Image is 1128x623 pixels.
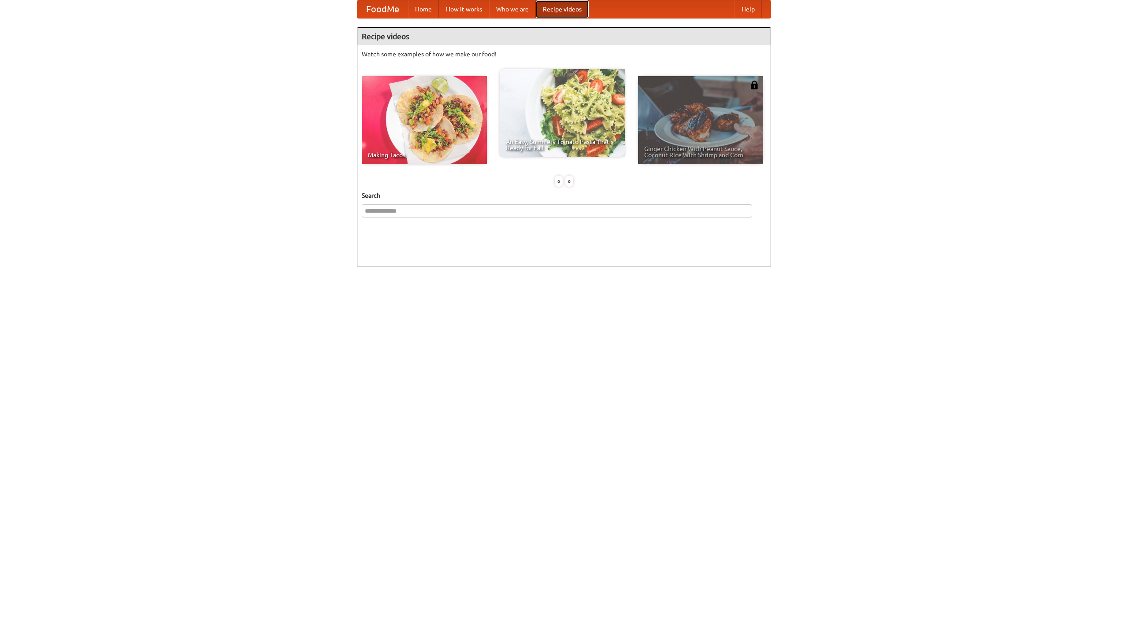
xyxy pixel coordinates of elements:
a: Help [735,0,762,18]
h5: Search [362,191,766,200]
a: Home [408,0,439,18]
span: Making Tacos [368,152,481,158]
div: « [555,176,563,187]
a: Recipe videos [536,0,589,18]
a: An Easy, Summery Tomato Pasta That's Ready for Fall [500,69,625,157]
div: » [565,176,573,187]
a: Who we are [489,0,536,18]
p: Watch some examples of how we make our food! [362,50,766,59]
span: An Easy, Summery Tomato Pasta That's Ready for Fall [506,139,619,151]
h4: Recipe videos [357,28,771,45]
a: How it works [439,0,489,18]
a: Making Tacos [362,76,487,164]
a: FoodMe [357,0,408,18]
img: 483408.png [750,81,759,89]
